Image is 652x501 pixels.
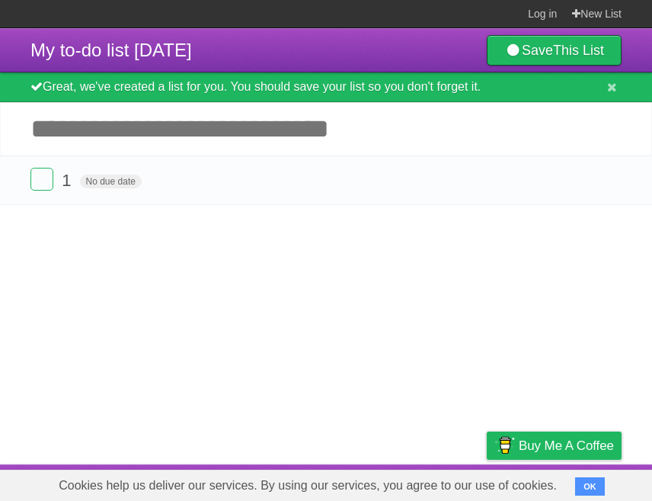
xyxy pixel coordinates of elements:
[415,468,449,497] a: Terms
[284,468,316,497] a: About
[43,470,572,501] span: Cookies help us deliver our services. By using our services, you agree to our use of cookies.
[575,477,605,496] button: OK
[467,468,507,497] a: Privacy
[30,168,53,191] label: Done
[80,175,142,188] span: No due date
[487,35,622,66] a: SaveThis List
[30,40,192,60] span: My to-do list [DATE]
[62,171,75,190] span: 1
[487,432,622,460] a: Buy me a coffee
[526,468,622,497] a: Suggest a feature
[553,43,604,58] b: This List
[519,432,614,459] span: Buy me a coffee
[494,432,515,458] img: Buy me a coffee
[334,468,396,497] a: Developers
